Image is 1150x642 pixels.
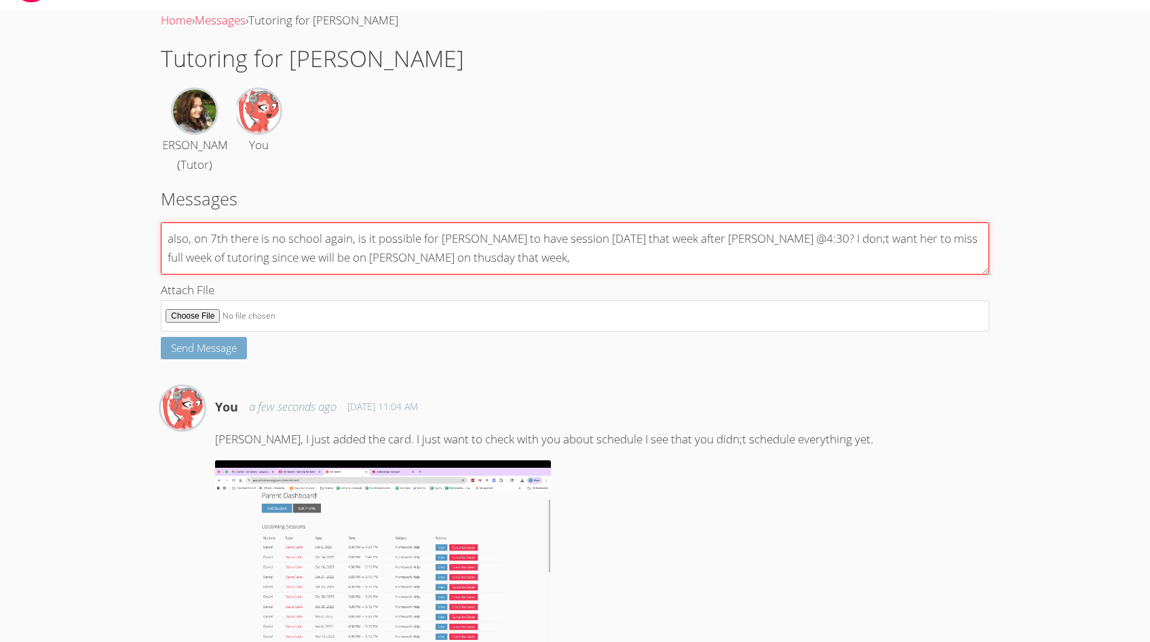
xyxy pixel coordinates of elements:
span: Tutoring for [PERSON_NAME] [248,12,398,28]
button: Send Message [161,337,247,359]
div: › › [161,11,989,31]
div: [PERSON_NAME] (Tutor) [152,136,237,175]
input: Attach File [161,300,989,332]
div: You [249,136,269,155]
h2: Messages [161,186,989,212]
a: Home [161,12,192,28]
img: Yuliya Shekhtman [237,89,280,133]
img: Yuliya Shekhtman [161,386,204,430]
h4: You [215,397,238,416]
img: Diana Carle [173,89,216,133]
span: [DATE] 11:04 AM [347,400,418,414]
a: Messages [195,12,246,28]
span: a few seconds ago [249,397,337,417]
textarea: also, on 7th there is no school again, is it possible for [PERSON_NAME] to have session [DATE] th... [161,222,989,275]
span: Attach File [161,282,214,298]
p: [PERSON_NAME], I just added the card. I just want to check with you about schedule I see that you... [215,430,989,449]
h1: Tutoring for [PERSON_NAME] [161,41,989,76]
span: Send Message [171,341,237,355]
